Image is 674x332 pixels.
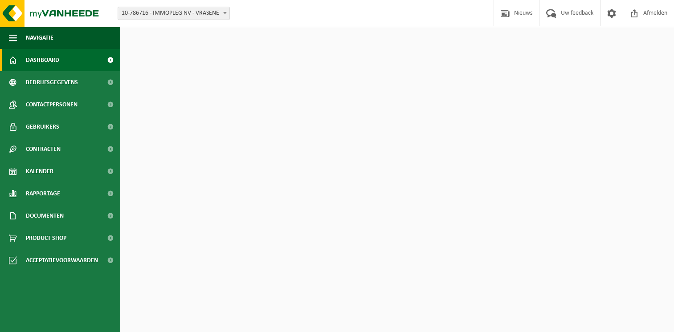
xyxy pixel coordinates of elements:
span: Product Shop [26,227,66,249]
span: Navigatie [26,27,53,49]
span: Dashboard [26,49,59,71]
span: Bedrijfsgegevens [26,71,78,93]
span: Documenten [26,205,64,227]
span: Contactpersonen [26,93,78,116]
span: Rapportage [26,182,60,205]
span: 10-786716 - IMMOPLEG NV - VRASENE [118,7,229,20]
span: Gebruikers [26,116,59,138]
span: Kalender [26,160,53,182]
span: Contracten [26,138,61,160]
span: 10-786716 - IMMOPLEG NV - VRASENE [118,7,230,20]
span: Acceptatievoorwaarden [26,249,98,271]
